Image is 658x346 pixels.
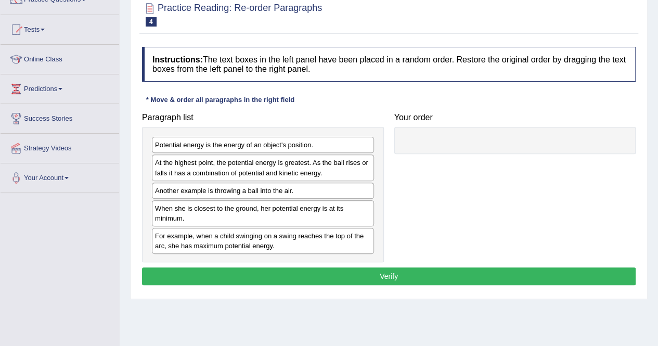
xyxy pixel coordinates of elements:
div: Another example is throwing a ball into the air. [152,183,374,199]
h4: The text boxes in the left panel have been placed in a random order. Restore the original order b... [142,47,636,82]
b: Instructions: [152,55,203,64]
a: Tests [1,15,119,41]
div: For example, when a child swinging on a swing reaches the top of the arc, she has maximum potenti... [152,228,374,254]
h2: Practice Reading: Re-order Paragraphs [142,1,322,27]
div: At the highest point, the potential energy is greatest. As the ball rises or falls it has a combi... [152,155,374,181]
div: Potential energy is the energy of an object's position. [152,137,374,153]
h4: Your order [394,113,636,122]
a: Predictions [1,74,119,100]
div: When she is closest to the ground, her potential energy is at its minimum. [152,200,374,226]
button: Verify [142,267,636,285]
h4: Paragraph list [142,113,384,122]
a: Online Class [1,45,119,71]
a: Success Stories [1,104,119,130]
span: 4 [146,17,157,27]
a: Your Account [1,163,119,189]
a: Strategy Videos [1,134,119,160]
div: * Move & order all paragraphs in the right field [142,95,299,105]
